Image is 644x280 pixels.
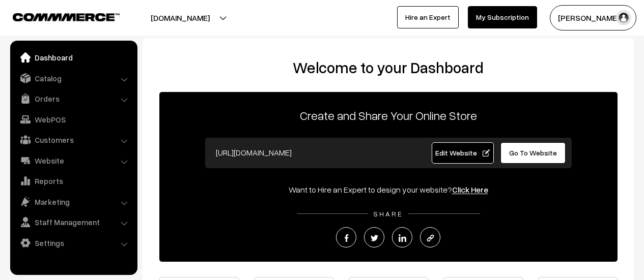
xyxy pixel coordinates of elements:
[468,6,537,28] a: My Subscription
[13,131,134,149] a: Customers
[13,172,134,190] a: Reports
[159,183,618,196] div: Want to Hire an Expert to design your website?
[115,5,245,30] button: [DOMAIN_NAME]
[13,69,134,87] a: Catalog
[13,193,134,211] a: Marketing
[13,213,134,231] a: Staff Management
[13,234,134,252] a: Settings
[13,13,120,21] img: COMMMERCE
[13,110,134,129] a: WebPOS
[550,5,636,30] button: [PERSON_NAME]
[616,10,631,25] img: user
[509,148,557,157] span: Go To Website
[432,142,494,164] a: Edit Website
[13,151,134,170] a: Website
[159,106,618,125] p: Create and Share Your Online Store
[13,10,102,22] a: COMMMERCE
[435,148,490,157] span: Edit Website
[13,48,134,67] a: Dashboard
[368,209,408,218] span: SHARE
[500,142,566,164] a: Go To Website
[397,6,459,28] a: Hire an Expert
[153,58,624,77] h2: Welcome to your Dashboard
[13,89,134,108] a: Orders
[452,184,488,195] a: Click Here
